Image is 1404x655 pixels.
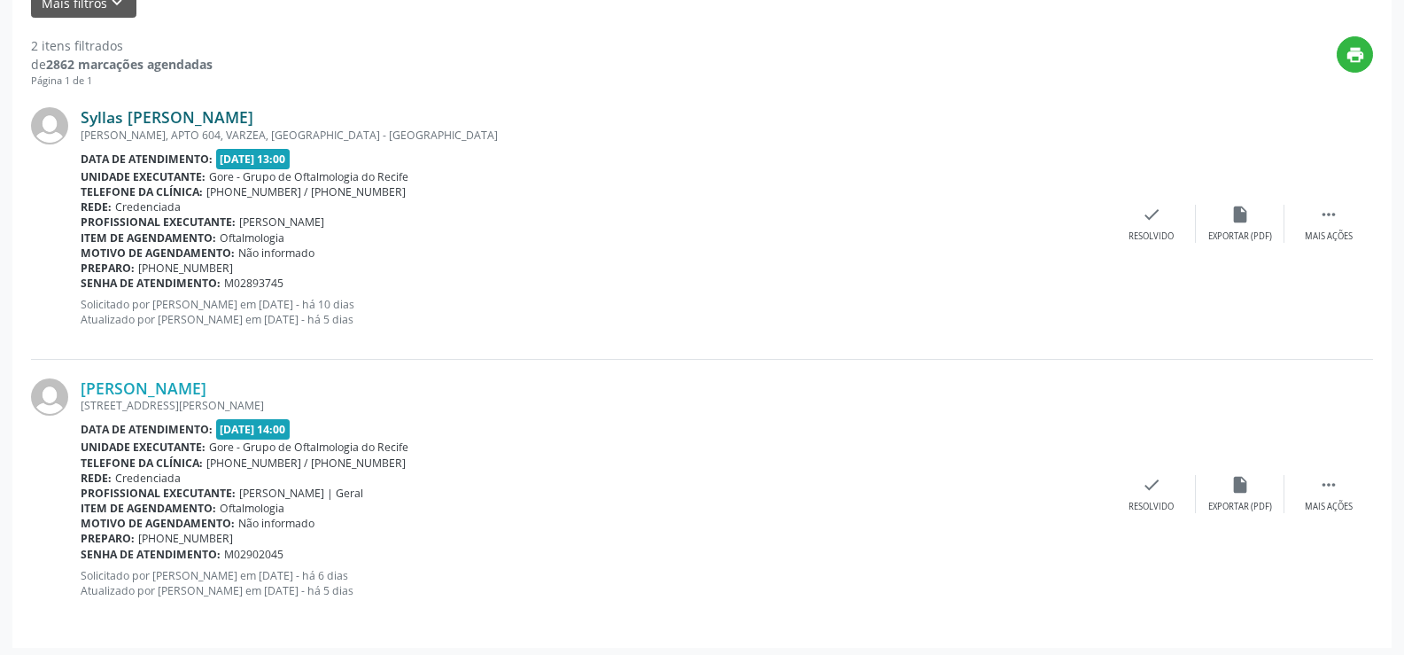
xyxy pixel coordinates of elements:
span: [DATE] 14:00 [216,419,291,440]
span: Oftalmologia [220,501,284,516]
div: Página 1 de 1 [31,74,213,89]
i: check [1142,205,1161,224]
b: Data de atendimento: [81,152,213,167]
i:  [1319,205,1338,224]
p: Solicitado por [PERSON_NAME] em [DATE] - há 6 dias Atualizado por [PERSON_NAME] em [DATE] - há 5 ... [81,568,1107,598]
b: Profissional executante: [81,486,236,501]
a: [PERSON_NAME] [81,378,206,398]
b: Preparo: [81,261,135,276]
b: Preparo: [81,531,135,546]
span: Credenciada [115,471,181,486]
span: M02902045 [224,547,283,562]
div: Resolvido [1129,230,1174,243]
span: [PHONE_NUMBER] / [PHONE_NUMBER] [206,456,406,471]
strong: 2862 marcações agendadas [46,56,213,73]
p: Solicitado por [PERSON_NAME] em [DATE] - há 10 dias Atualizado por [PERSON_NAME] em [DATE] - há 5... [81,297,1107,327]
a: Syllas [PERSON_NAME] [81,107,253,127]
i:  [1319,475,1338,495]
button: print [1337,36,1373,73]
b: Rede: [81,471,112,486]
div: Exportar (PDF) [1208,501,1272,513]
span: Não informado [238,516,314,531]
b: Profissional executante: [81,214,236,230]
b: Unidade executante: [81,440,206,455]
span: [PERSON_NAME] | Geral [239,486,363,501]
b: Senha de atendimento: [81,547,221,562]
div: Mais ações [1305,501,1353,513]
span: [PHONE_NUMBER] [138,531,233,546]
b: Unidade executante: [81,169,206,184]
span: [PHONE_NUMBER] / [PHONE_NUMBER] [206,184,406,199]
i: print [1346,45,1365,65]
div: Mais ações [1305,230,1353,243]
div: [PERSON_NAME], APTO 604, VARZEA, [GEOGRAPHIC_DATA] - [GEOGRAPHIC_DATA] [81,128,1107,143]
div: 2 itens filtrados [31,36,213,55]
b: Item de agendamento: [81,230,216,246]
i: insert_drive_file [1230,205,1250,224]
b: Data de atendimento: [81,422,213,437]
span: Oftalmologia [220,230,284,246]
b: Rede: [81,199,112,214]
b: Item de agendamento: [81,501,216,516]
span: M02893745 [224,276,283,291]
span: Credenciada [115,199,181,214]
div: Exportar (PDF) [1208,230,1272,243]
div: Resolvido [1129,501,1174,513]
div: [STREET_ADDRESS][PERSON_NAME] [81,398,1107,413]
span: Gore - Grupo de Oftalmologia do Recife [209,169,408,184]
div: de [31,55,213,74]
b: Telefone da clínica: [81,456,203,471]
i: check [1142,475,1161,495]
span: [PERSON_NAME] [239,214,324,230]
span: [DATE] 13:00 [216,149,291,169]
i: insert_drive_file [1230,475,1250,495]
span: [PHONE_NUMBER] [138,261,233,276]
img: img [31,107,68,144]
span: Gore - Grupo de Oftalmologia do Recife [209,440,408,455]
b: Motivo de agendamento: [81,516,235,531]
b: Motivo de agendamento: [81,246,235,261]
img: img [31,378,68,416]
b: Telefone da clínica: [81,184,203,199]
span: Não informado [238,246,314,261]
b: Senha de atendimento: [81,276,221,291]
